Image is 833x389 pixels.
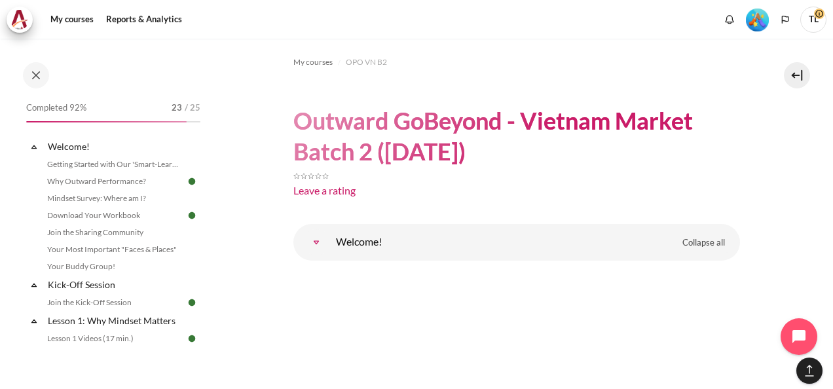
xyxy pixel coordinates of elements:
span: Completed 92% [26,102,86,115]
a: Getting Started with Our 'Smart-Learning' Platform [43,157,186,172]
span: TL [800,7,826,33]
a: Join the Kick-Off Session [43,295,186,310]
img: Architeck [10,10,29,29]
span: Collapse [28,314,41,327]
h1: Outward GoBeyond - Vietnam Market Batch 2 ([DATE]) [293,105,740,167]
img: Done [186,176,198,187]
a: Welcome! [303,229,329,255]
a: Leave a rating [293,184,356,196]
span: Collapse [28,140,41,153]
nav: Navigation bar [293,52,740,73]
img: Level #5 [746,9,769,31]
span: OPO VN B2 [346,56,387,68]
a: Lesson 1: Why Mindset Matters [46,312,186,329]
a: Join the Sharing Community [43,225,186,240]
a: Collapse all [673,232,735,254]
a: Mindset Survey: Where am I? [43,191,186,206]
a: Reports & Analytics [102,7,187,33]
button: [[backtotopbutton]] [796,358,823,384]
a: My courses [293,54,333,70]
a: My courses [46,7,98,33]
span: 23 [172,102,182,115]
span: Collapse all [682,236,725,250]
div: Level #5 [746,7,769,31]
a: Architeck Architeck [7,7,39,33]
a: Your Most Important "Faces & Places" [43,242,186,257]
img: Done [186,333,198,344]
a: Kick-Off Session [46,276,186,293]
a: Your Buddy Group! [43,259,186,274]
a: Download Your Workbook [43,208,186,223]
img: Done [186,297,198,308]
a: User menu [800,7,826,33]
span: Collapse [28,278,41,291]
img: Done [186,210,198,221]
a: Lesson 1 Videos (17 min.) [43,331,186,346]
a: Welcome! [46,138,186,155]
span: / 25 [185,102,200,115]
span: My courses [293,56,333,68]
a: OPO VN B2 [346,54,387,70]
button: Languages [775,10,795,29]
a: Lesson 1 Summary [43,348,186,363]
a: Level #5 [741,7,774,31]
div: 92% [26,121,187,122]
a: Why Outward Performance? [43,174,186,189]
div: Show notification window with no new notifications [720,10,739,29]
